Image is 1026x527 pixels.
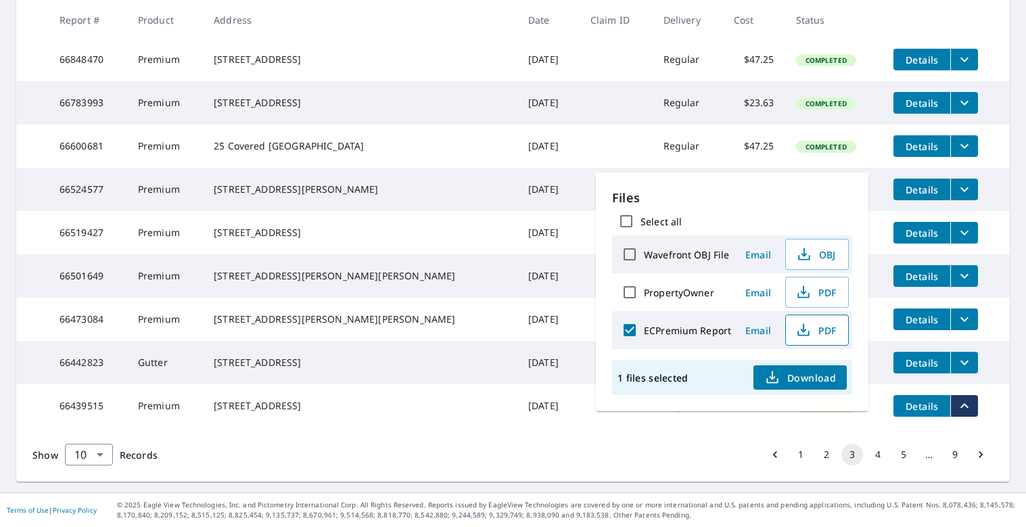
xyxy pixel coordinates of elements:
td: $47.25 [723,124,785,168]
button: Go to page 5 [893,444,914,465]
span: PDF [794,322,837,338]
td: 66848470 [49,38,127,81]
td: 66473084 [49,298,127,341]
button: detailsBtn-66783993 [893,92,950,114]
td: [DATE] [517,254,580,298]
td: 66524577 [49,168,127,211]
div: [STREET_ADDRESS] [214,96,507,110]
button: filesDropdownBtn-66501649 [950,265,978,287]
button: Email [737,244,780,265]
span: Details [902,227,942,239]
div: 10 [65,436,113,474]
td: $47.25 [723,38,785,81]
button: filesDropdownBtn-66848470 [950,49,978,70]
div: [STREET_ADDRESS] [214,399,507,413]
button: detailsBtn-66848470 [893,49,950,70]
div: Show 10 records [65,444,113,465]
button: filesDropdownBtn-66524577 [950,179,978,200]
button: filesDropdownBtn-66439515 [950,395,978,417]
td: [DATE] [517,168,580,211]
div: [STREET_ADDRESS] [214,53,507,66]
button: filesDropdownBtn-66600681 [950,135,978,157]
span: Completed [797,99,855,108]
div: [STREET_ADDRESS][PERSON_NAME][PERSON_NAME] [214,313,507,326]
span: OBJ [794,246,837,262]
span: Show [32,449,58,461]
td: Regular [653,81,723,124]
td: [DATE] [517,298,580,341]
button: Go to previous page [764,444,786,465]
td: [DATE] [517,384,580,428]
button: Go to page 2 [816,444,837,465]
p: Files [612,189,852,207]
td: 66783993 [49,81,127,124]
td: Premium [127,38,203,81]
td: 66439515 [49,384,127,428]
button: PDF [785,277,849,308]
span: Details [902,97,942,110]
td: 66442823 [49,341,127,384]
td: [DATE] [517,124,580,168]
button: OBJ [785,239,849,270]
td: Premium [127,211,203,254]
a: Privacy Policy [53,505,97,515]
button: detailsBtn-66501649 [893,265,950,287]
td: 66519427 [49,211,127,254]
span: Email [742,324,774,337]
td: Regular [653,168,723,211]
td: 66501649 [49,254,127,298]
td: [DATE] [517,81,580,124]
td: Premium [127,81,203,124]
label: ECPremium Report [644,324,731,337]
span: Details [902,357,942,369]
label: Select all [640,215,682,228]
span: Details [902,140,942,153]
button: Download [753,365,847,390]
div: [STREET_ADDRESS][PERSON_NAME] [214,183,507,196]
button: Email [737,282,780,303]
a: Terms of Use [7,505,49,515]
td: Premium [127,298,203,341]
span: Completed [797,55,855,65]
td: [DATE] [517,38,580,81]
span: Details [902,313,942,326]
label: PropertyOwner [644,286,714,299]
button: detailsBtn-66442823 [893,352,950,373]
td: Regular [653,38,723,81]
span: Records [120,449,158,461]
td: Premium [127,384,203,428]
span: Details [902,400,942,413]
span: Download [764,369,836,386]
td: Gutter [127,341,203,384]
button: Go to next page [970,444,992,465]
p: 1 files selected [617,371,688,384]
button: Go to page 9 [944,444,966,465]
button: Go to page 1 [790,444,812,465]
label: Wavefront OBJ File [644,248,729,261]
span: Details [902,183,942,196]
p: © 2025 Eagle View Technologies, Inc. and Pictometry International Corp. All Rights Reserved. Repo... [117,500,1019,520]
button: page 3 [841,444,863,465]
td: $23.63 [723,81,785,124]
button: detailsBtn-66439515 [893,395,950,417]
button: detailsBtn-66519427 [893,222,950,244]
span: Email [742,248,774,261]
span: Email [742,286,774,299]
div: [STREET_ADDRESS] [214,226,507,239]
nav: pagination navigation [762,444,994,465]
button: filesDropdownBtn-66473084 [950,308,978,330]
button: detailsBtn-66600681 [893,135,950,157]
div: [STREET_ADDRESS] [214,356,507,369]
span: PDF [794,284,837,300]
button: PDF [785,315,849,346]
button: filesDropdownBtn-66519427 [950,222,978,244]
button: filesDropdownBtn-66783993 [950,92,978,114]
td: 66600681 [49,124,127,168]
button: filesDropdownBtn-66442823 [950,352,978,373]
span: Details [902,270,942,283]
button: detailsBtn-66524577 [893,179,950,200]
button: detailsBtn-66473084 [893,308,950,330]
button: Go to page 4 [867,444,889,465]
span: Details [902,53,942,66]
button: Email [737,320,780,341]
